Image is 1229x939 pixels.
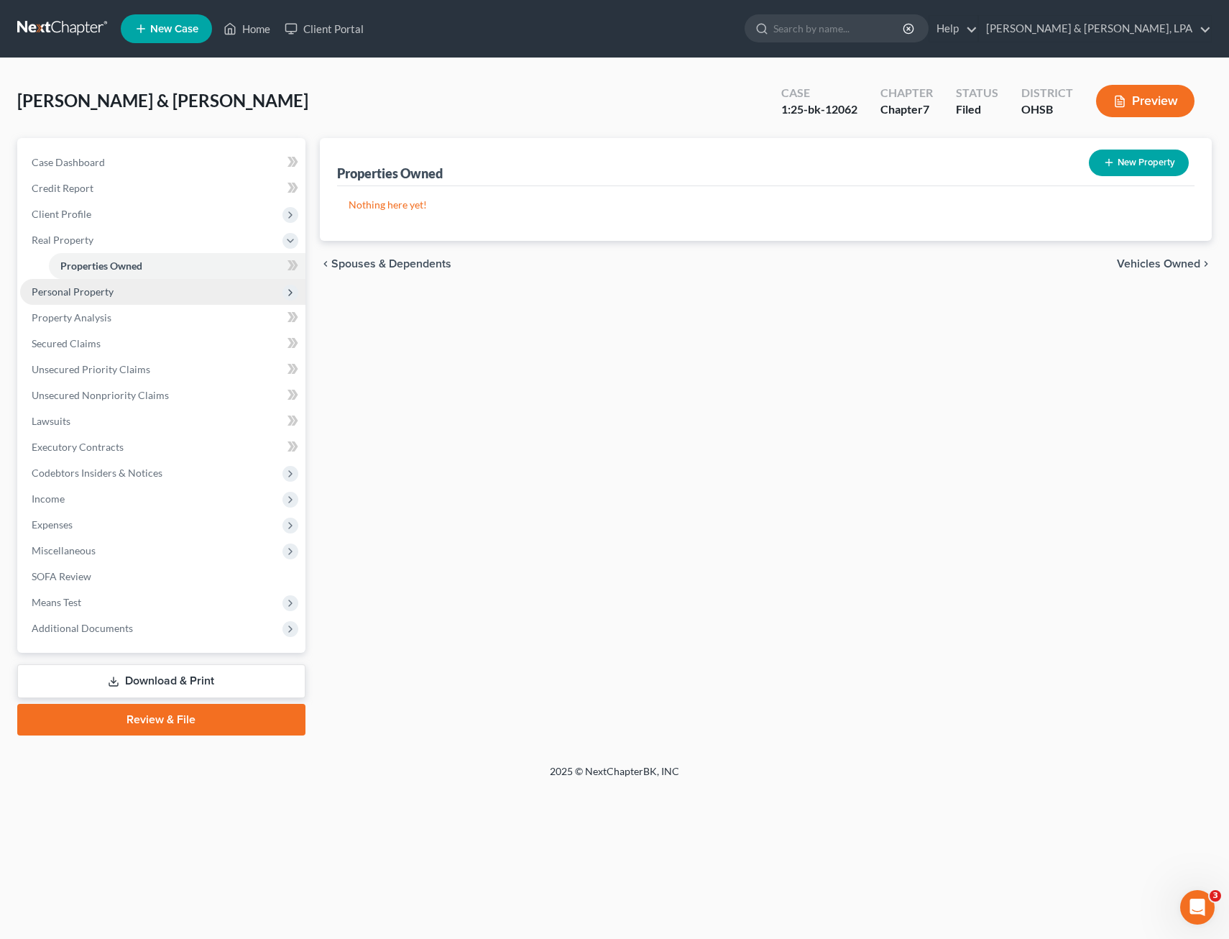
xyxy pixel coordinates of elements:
[1117,258,1212,270] button: Vehicles Owned chevron_right
[1117,258,1200,270] span: Vehicles Owned
[20,564,305,590] a: SOFA Review
[880,85,933,101] div: Chapter
[32,415,70,427] span: Lawsuits
[320,258,451,270] button: chevron_left Spouses & Dependents
[32,467,162,479] span: Codebtors Insiders & Notices
[17,704,305,736] a: Review & File
[929,16,977,42] a: Help
[32,311,111,324] span: Property Analysis
[150,24,198,35] span: New Case
[60,260,142,272] span: Properties Owned
[1021,85,1073,101] div: District
[17,664,305,698] a: Download & Print
[32,596,81,608] span: Means Test
[20,408,305,434] a: Lawsuits
[20,150,305,175] a: Case Dashboard
[32,285,114,298] span: Personal Property
[32,234,93,246] span: Real Property
[781,101,857,118] div: 1:25-bk-12062
[337,165,443,182] div: Properties Owned
[205,764,1024,790] div: 2025 © NextChapterBK, INC
[32,622,133,634] span: Additional Documents
[331,258,451,270] span: Spouses & Dependents
[32,156,105,168] span: Case Dashboard
[32,363,150,375] span: Unsecured Priority Claims
[32,570,91,582] span: SOFA Review
[349,198,1184,212] p: Nothing here yet!
[1180,890,1215,925] iframe: Intercom live chat
[216,16,277,42] a: Home
[923,102,929,116] span: 7
[32,493,65,505] span: Income
[20,434,305,460] a: Executory Contracts
[1089,150,1189,176] button: New Property
[979,16,1211,42] a: [PERSON_NAME] & [PERSON_NAME], LPA
[956,85,998,101] div: Status
[20,331,305,357] a: Secured Claims
[277,16,371,42] a: Client Portal
[17,90,308,111] span: [PERSON_NAME] & [PERSON_NAME]
[32,182,93,194] span: Credit Report
[32,518,73,531] span: Expenses
[32,441,124,453] span: Executory Contracts
[880,101,933,118] div: Chapter
[1096,85,1195,117] button: Preview
[20,383,305,408] a: Unsecured Nonpriority Claims
[1210,890,1221,902] span: 3
[1200,258,1212,270] i: chevron_right
[32,389,169,401] span: Unsecured Nonpriority Claims
[32,544,96,556] span: Miscellaneous
[320,258,331,270] i: chevron_left
[20,305,305,331] a: Property Analysis
[773,15,905,42] input: Search by name...
[1021,101,1073,118] div: OHSB
[49,253,305,279] a: Properties Owned
[20,175,305,201] a: Credit Report
[956,101,998,118] div: Filed
[781,85,857,101] div: Case
[20,357,305,383] a: Unsecured Priority Claims
[32,337,101,349] span: Secured Claims
[32,208,91,220] span: Client Profile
